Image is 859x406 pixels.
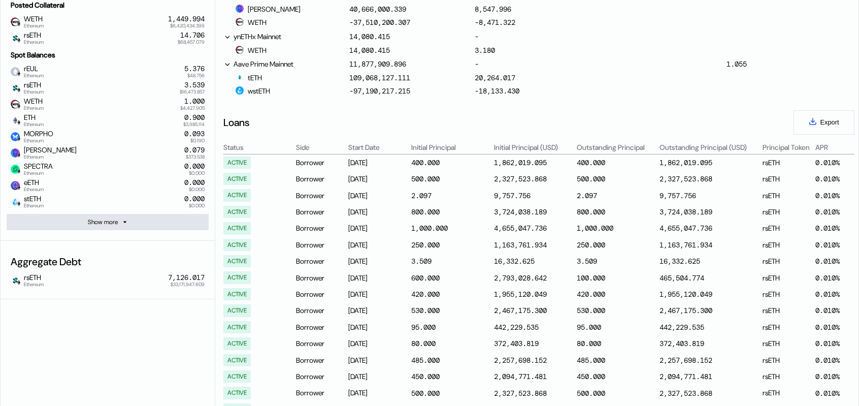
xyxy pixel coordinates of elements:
div: Borrower [296,337,347,350]
div: Start Date [348,143,409,152]
span: rsETH [20,273,44,287]
div: Borrower [296,370,347,383]
div: 1,862,019.095 [494,158,547,167]
div: 16,332.625 [494,257,535,266]
span: Ethereum [24,282,44,287]
div: Borrower [296,157,347,169]
div: 500.000 [411,174,440,183]
img: weth.png [11,17,20,26]
span: $3,985.114 [183,122,205,127]
div: - [475,32,599,42]
div: [DATE] [348,304,409,317]
div: [PERSON_NAME] [236,5,301,14]
div: 3.539 [184,81,205,89]
div: Borrower [296,239,347,251]
div: 20,264.017 [475,73,515,82]
div: Borrower [296,173,347,185]
div: -18,133.430 [475,86,519,96]
div: 0.000 [184,195,205,203]
div: [DATE] [348,288,409,300]
div: 0.000 [184,178,205,187]
div: 16,332.625 [659,257,700,266]
span: $0.190 [190,138,205,143]
div: ACTIVE [227,357,247,364]
div: 1,449.994 [168,15,205,23]
div: ACTIVE [227,307,247,314]
span: $68,457.079 [178,40,205,45]
div: [DATE] [348,157,409,169]
div: rsETH [763,304,813,317]
div: Status [223,143,294,152]
div: Borrower [296,255,347,267]
div: 109,068,127.111 [349,73,410,82]
img: svg+xml,%3c [16,21,21,26]
div: tETH [236,73,262,82]
div: 1,000.000 [577,224,613,233]
span: rsETH [20,81,44,94]
div: [DATE] [348,173,409,185]
div: ynETHx Mainnet [223,32,347,42]
img: svg+xml,%3c [16,280,21,285]
div: ACTIVE [227,274,247,281]
div: Principal Token [763,143,813,152]
span: eETH [20,178,44,192]
div: [DATE] [348,239,409,251]
div: 3.509 [577,257,597,266]
img: svg+xml,%3c [16,87,21,92]
span: Ethereum [24,203,44,208]
div: 3,724,038.189 [494,207,547,216]
div: 250.000 [411,240,440,249]
div: 4,655,047.736 [659,224,712,233]
span: $6,420,434.399 [170,23,205,28]
div: 420.000 [577,290,605,299]
div: Borrower [296,321,347,333]
div: ACTIVE [227,373,247,380]
div: rsETH [763,370,813,383]
div: 3,724,038.189 [659,207,712,216]
div: 2,327,523.868 [494,389,547,398]
img: svg+xml,%3c [16,104,21,109]
div: Aave Prime Mainnet [223,59,347,69]
img: svg+xml,%3c [16,152,21,158]
div: Side [296,143,347,152]
div: rsETH [763,255,813,267]
div: 250.000 [577,240,605,249]
div: 5.376 [184,65,205,73]
div: 9,757.756 [494,191,531,200]
div: 14,080.415 [349,32,390,41]
img: weETH.png [236,5,244,13]
div: 442,229.535 [659,323,704,332]
div: 2,257,698.152 [659,356,712,365]
div: Borrower [296,387,347,399]
img: empty-token.png [11,67,20,76]
div: ACTIVE [227,291,247,298]
img: svg+xml,%3c [16,201,21,206]
div: 2,327,523.868 [659,174,712,183]
div: 400.000 [577,158,605,167]
div: 372,403.819 [494,339,539,348]
div: 500.000 [577,389,605,398]
img: weETH.png [11,148,20,158]
div: 800.000 [411,207,440,216]
div: rsETH [763,271,813,284]
span: Ethereum [24,138,53,143]
div: 1,955,120.049 [494,290,547,299]
span: Ethereum [24,89,44,95]
span: stETH [20,195,44,208]
div: rsETH [763,157,813,169]
div: 442,229.535 [494,323,539,332]
div: 100.000 [577,273,605,283]
img: weth.png [236,18,244,26]
div: WETH [236,18,267,27]
button: Show more [7,214,209,230]
img: ether.fi_eETH.png [11,181,20,190]
span: Ethereum [24,73,44,78]
div: 80.000 [577,339,601,348]
div: 95.000 [411,323,436,332]
div: 530.000 [577,306,605,315]
div: 500.000 [411,389,440,398]
div: [DATE] [348,387,409,399]
div: [DATE] [348,370,409,383]
div: Loans [223,116,249,129]
img: Morpho-token-icon.png [11,132,20,141]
